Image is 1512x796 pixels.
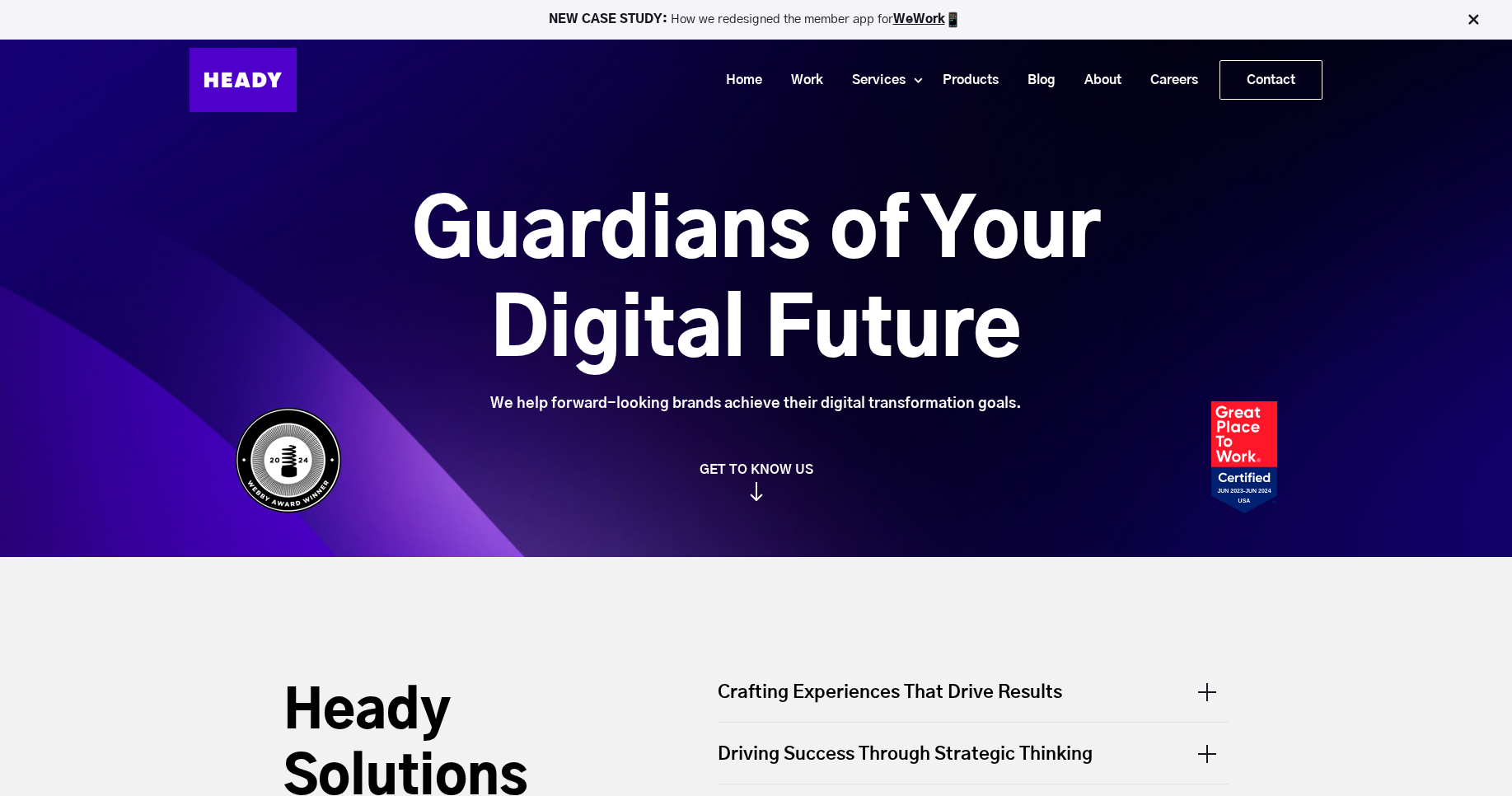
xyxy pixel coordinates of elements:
div: We help forward-looking brands achieve their digital transformation goals. [320,395,1192,413]
img: Heady_WebbyAward_Winner-4 [235,407,342,513]
div: Crafting Experiences That Drive Results [718,680,1229,722]
a: Careers [1130,65,1206,96]
img: Close Bar [1465,12,1482,28]
a: About [1064,65,1130,96]
a: Contact [1220,61,1322,99]
a: Services [831,65,914,96]
a: Home [705,65,770,96]
a: WeWork [893,13,945,26]
img: Heady_Logo_Web-01 (1) [190,48,297,112]
img: Heady_2023_Certification_Badge [1211,401,1277,513]
a: Products [922,65,1007,96]
img: app emoji [945,12,962,28]
a: Blog [1007,65,1064,96]
h1: Guardians of Your Digital Future [320,184,1192,382]
img: arrow_down [750,482,763,501]
a: GET TO KNOW US [227,461,1285,501]
p: How we redesigned the member app for [7,12,1505,28]
div: Navigation Menu [313,60,1322,100]
div: Driving Success Through Strategic Thinking [718,723,1229,784]
a: Work [770,65,831,96]
strong: NEW CASE STUDY: [549,13,671,26]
